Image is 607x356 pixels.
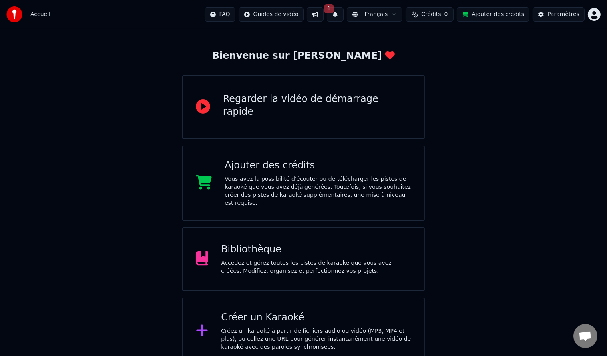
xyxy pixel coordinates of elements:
div: Bibliothèque [221,243,411,256]
span: Accueil [30,10,50,18]
span: 1 [324,4,334,13]
button: FAQ [205,7,235,22]
div: Vous avez la possibilité d'écouter ou de télécharger les pistes de karaoké que vous avez déjà gén... [225,175,411,207]
button: 1 [327,7,344,22]
img: youka [6,6,22,22]
span: 0 [444,10,448,18]
nav: breadcrumb [30,10,50,18]
button: Guides de vidéo [239,7,304,22]
button: Crédits0 [406,7,454,22]
button: Ajouter des crédits [457,7,529,22]
span: Crédits [421,10,441,18]
div: Bienvenue sur [PERSON_NAME] [212,50,395,62]
div: Regarder la vidéo de démarrage rapide [223,93,412,118]
div: Ajouter des crédits [225,159,411,172]
div: Paramètres [547,10,579,18]
div: Ouvrir le chat [573,324,597,348]
div: Accédez et gérez toutes les pistes de karaoké que vous avez créées. Modifiez, organisez et perfec... [221,259,411,275]
button: Paramètres [533,7,585,22]
div: Créer un Karaoké [221,311,411,324]
div: Créez un karaoké à partir de fichiers audio ou vidéo (MP3, MP4 et plus), ou collez une URL pour g... [221,327,411,351]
